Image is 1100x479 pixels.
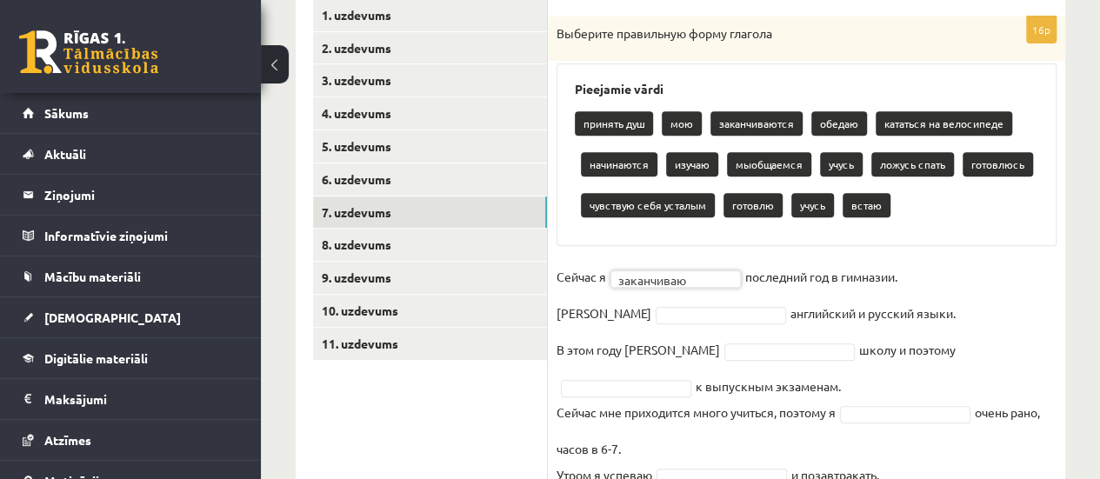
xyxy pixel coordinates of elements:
p: чувствую себя усталым [581,193,715,217]
span: заканчиваю [618,271,717,289]
p: 16p [1026,16,1057,43]
a: 2. uzdevums [313,32,547,64]
a: Atzīmes [23,420,239,460]
a: Ziņojumi [23,175,239,215]
a: [DEMOGRAPHIC_DATA] [23,297,239,337]
legend: Maksājumi [44,379,239,419]
a: Maksājumi [23,379,239,419]
p: изучаю [666,152,718,176]
span: Aktuāli [44,146,86,162]
a: 8. uzdevums [313,229,547,261]
a: Sākums [23,93,239,133]
a: Mācību materiāli [23,256,239,296]
p: принять душ [575,111,653,136]
a: Digitālie materiāli [23,338,239,378]
a: Aktuāli [23,134,239,174]
p: Выберите правильную форму глагола [557,25,970,43]
a: 11. uzdevums [313,328,547,360]
p: Сейчас мне приходится много учиться, поэтому я [557,399,836,425]
p: заканчиваются [710,111,803,136]
p: мою [662,111,702,136]
a: 10. uzdevums [313,295,547,327]
p: кататься на велосипеде [876,111,1012,136]
p: мыобщаемся [727,152,811,176]
legend: Ziņojumi [44,175,239,215]
p: учусь [820,152,863,176]
legend: Informatīvie ziņojumi [44,216,239,256]
p: учусь [791,193,834,217]
p: готовлю [723,193,783,217]
a: 6. uzdevums [313,163,547,196]
a: 9. uzdevums [313,262,547,294]
a: 4. uzdevums [313,97,547,130]
a: 3. uzdevums [313,64,547,96]
p: готовлюсь [963,152,1033,176]
span: Mācību materiāli [44,269,141,284]
a: заканчиваю [610,270,741,288]
a: 7. uzdevums [313,196,547,229]
span: Sākums [44,105,89,121]
span: Digitālie materiāli [44,350,148,366]
p: В этом году [PERSON_NAME] [557,336,720,363]
span: Atzīmes [44,432,91,448]
a: Rīgas 1. Tālmācības vidusskola [19,30,158,74]
h3: Pieejamie vārdi [575,82,1038,96]
a: Informatīvie ziņojumi [23,216,239,256]
p: ложусь спать [871,152,954,176]
p: Сейчас я [557,263,606,289]
p: встаю [843,193,890,217]
a: 5. uzdevums [313,130,547,163]
p: [PERSON_NAME] [557,300,651,326]
p: обедаю [811,111,867,136]
span: [DEMOGRAPHIC_DATA] [44,309,181,325]
p: начинаются [581,152,657,176]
